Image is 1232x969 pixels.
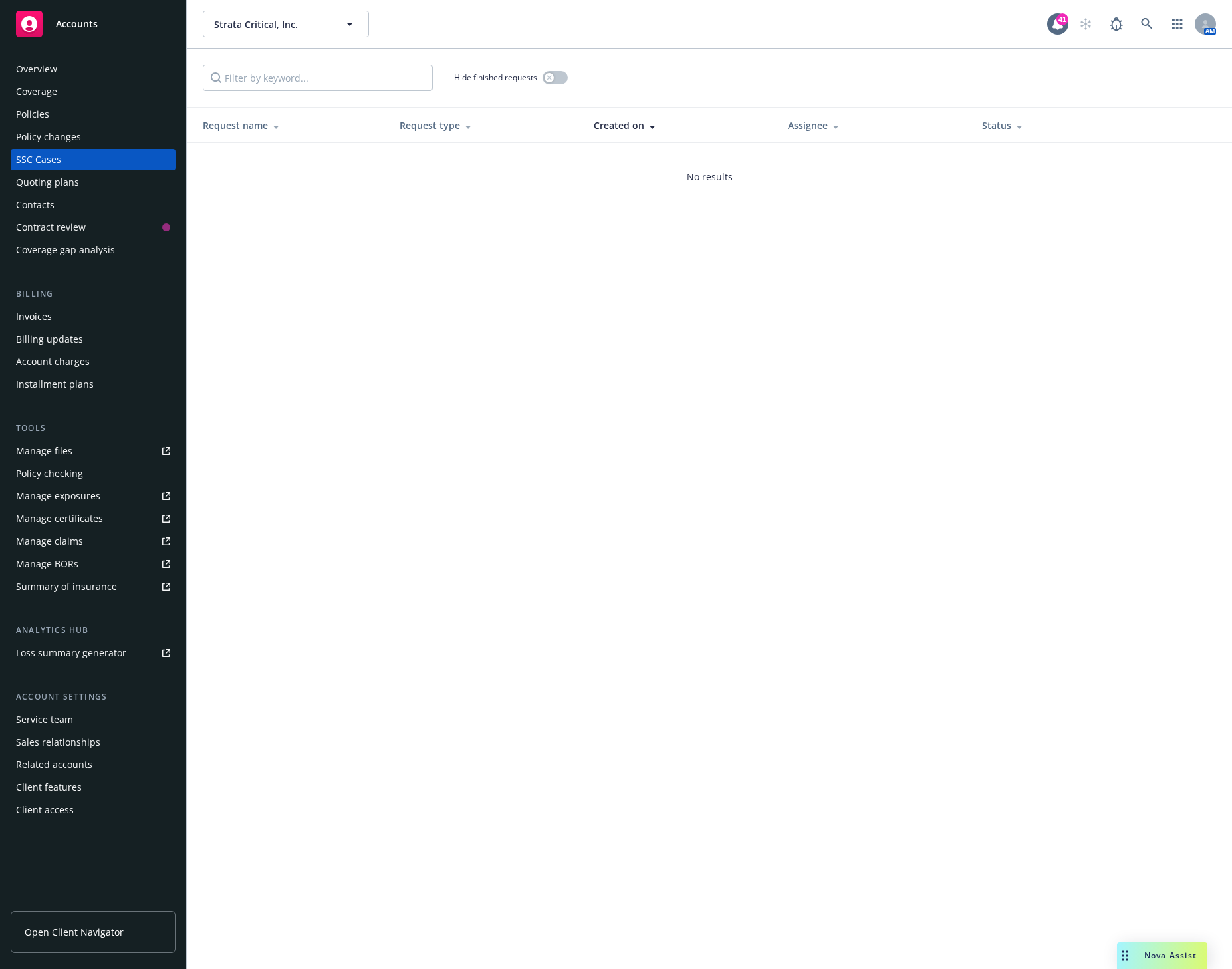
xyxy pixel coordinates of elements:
[11,799,176,821] a: Client access
[11,624,176,637] div: Analytics hub
[1117,942,1207,969] button: Nova Assist
[11,81,176,102] a: Coverage
[16,531,83,552] div: Manage claims
[594,118,767,132] div: Created on
[16,553,78,575] div: Manage BORs
[16,329,83,350] div: Billing updates
[11,351,176,372] a: Account charges
[11,329,176,350] a: Billing updates
[16,440,72,462] div: Manage files
[203,118,378,132] div: Request name
[1056,13,1068,25] div: 41
[16,463,83,484] div: Policy checking
[11,287,176,301] div: Billing
[11,149,176,170] a: SSC Cases
[16,172,79,193] div: Quoting plans
[11,642,176,664] a: Loss summary generator
[56,19,98,29] span: Accounts
[400,118,572,132] div: Request type
[25,925,124,939] span: Open Client Navigator
[11,217,176,238] a: Contract review
[16,351,90,372] div: Account charges
[16,126,81,148] div: Policy changes
[687,170,733,184] span: No results
[16,576,117,597] div: Summary of insurance
[11,104,176,125] a: Policies
[11,777,176,798] a: Client features
[16,485,100,507] div: Manage exposures
[788,118,961,132] div: Assignee
[16,104,49,125] div: Policies
[11,306,176,327] a: Invoices
[11,59,176,80] a: Overview
[1117,942,1134,969] div: Drag to move
[1164,11,1191,37] a: Switch app
[11,172,176,193] a: Quoting plans
[16,642,126,664] div: Loss summary generator
[16,754,92,775] div: Related accounts
[16,239,115,261] div: Coverage gap analysis
[11,374,176,395] a: Installment plans
[16,508,103,529] div: Manage certificates
[11,422,176,435] div: Tools
[11,690,176,704] div: Account settings
[11,754,176,775] a: Related accounts
[16,306,52,327] div: Invoices
[16,217,86,238] div: Contract review
[16,799,74,821] div: Client access
[16,777,82,798] div: Client features
[11,194,176,215] a: Contacts
[11,463,176,484] a: Policy checking
[16,194,55,215] div: Contacts
[1103,11,1130,37] a: Report a Bug
[16,59,57,80] div: Overview
[11,126,176,148] a: Policy changes
[16,149,61,170] div: SSC Cases
[1144,950,1197,961] span: Nova Assist
[16,374,94,395] div: Installment plans
[454,72,537,83] span: Hide finished requests
[11,732,176,753] a: Sales relationships
[16,732,100,753] div: Sales relationships
[11,709,176,730] a: Service team
[16,81,57,102] div: Coverage
[1072,11,1099,37] a: Start snowing
[11,485,176,507] a: Manage exposures
[1134,11,1160,37] a: Search
[11,239,176,261] a: Coverage gap analysis
[11,553,176,575] a: Manage BORs
[16,709,73,730] div: Service team
[214,17,329,31] span: Strata Critical, Inc.
[11,440,176,462] a: Manage files
[11,5,176,43] a: Accounts
[11,576,176,597] a: Summary of insurance
[982,118,1155,132] div: Status
[203,11,369,37] button: Strata Critical, Inc.
[11,531,176,552] a: Manage claims
[203,65,433,91] input: Filter by keyword...
[11,508,176,529] a: Manage certificates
